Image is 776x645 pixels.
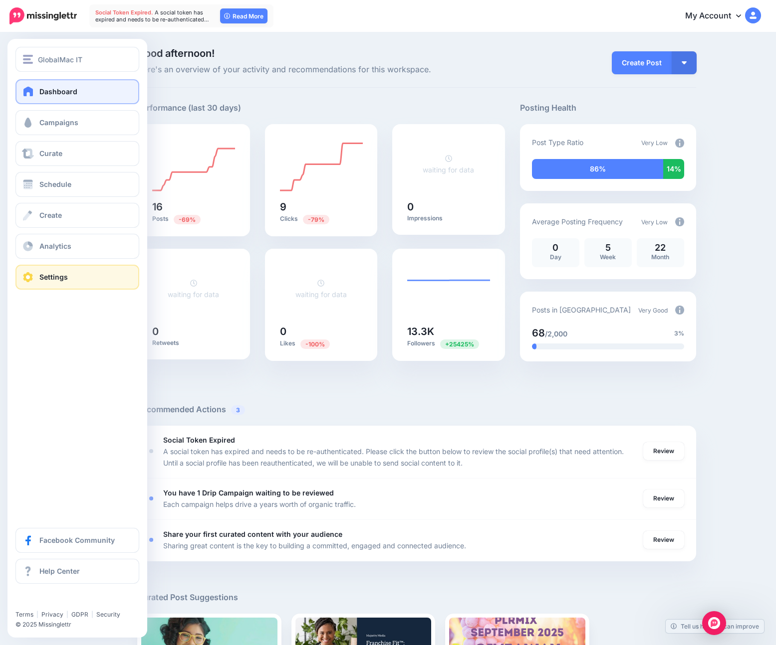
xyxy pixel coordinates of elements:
[149,538,153,542] div: <div class='status-dot small red margin-right'></div>Error
[39,242,71,250] span: Analytics
[15,203,139,228] a: Create
[545,329,567,338] span: /2,000
[440,339,479,349] span: Previous period: 52
[643,442,684,460] a: Review
[675,4,761,28] a: My Account
[280,339,363,348] p: Likes
[149,496,153,500] div: <div class='status-dot small red margin-right'></div>Error
[303,215,329,224] span: Previous period: 42
[15,611,33,618] a: Terms
[702,611,726,635] div: Open Intercom Messenger
[15,234,139,259] a: Analytics
[174,215,201,224] span: Previous period: 52
[295,279,347,299] a: waiting for data
[39,149,62,158] span: Curate
[152,339,235,347] p: Retweets
[41,611,63,618] a: Privacy
[675,217,684,226] img: info-circle-grey.png
[407,214,490,222] p: Impressions
[15,47,139,72] button: GlobalMac IT
[163,540,466,551] p: Sharing great content is the key to building a committed, engaged and connected audience.
[95,9,209,23] span: A social token has expired and needs to be re-authenticated…
[532,216,623,227] p: Average Posting Frequency
[137,63,505,76] span: Here's an overview of your activity and recommendations for this workspace.
[666,620,764,633] a: Tell us how we can improve
[23,55,33,64] img: menu.png
[66,611,68,618] span: |
[537,243,574,252] p: 0
[39,567,80,575] span: Help Center
[15,620,147,630] li: © 2025 Missinglettr
[96,611,120,618] a: Security
[682,61,687,64] img: arrow-down-white.png
[163,530,342,538] b: Share your first curated content with your audience
[163,498,356,510] p: Each campaign helps drive a years worth of organic traffic.
[280,202,363,212] h5: 9
[674,328,684,338] span: 3%
[15,110,139,135] a: Campaigns
[152,214,235,224] p: Posts
[149,449,153,453] div: <div class='status-dot small red margin-right'></div>Error
[36,611,38,618] span: |
[137,591,696,604] h5: Curated Post Suggestions
[9,7,77,24] img: Missinglettr
[532,343,536,349] div: 3% of your posts in the last 30 days have been from Drip Campaigns
[532,304,631,316] p: Posts in [GEOGRAPHIC_DATA]
[641,139,668,147] span: Very Low
[600,253,616,261] span: Week
[532,137,583,148] p: Post Type Ratio
[91,611,93,618] span: |
[589,243,627,252] p: 5
[407,202,490,212] h5: 0
[280,214,363,224] p: Clicks
[38,54,82,65] span: GlobalMac IT
[651,253,669,261] span: Month
[39,273,68,281] span: Settings
[550,253,561,261] span: Day
[15,141,139,166] a: Curate
[15,596,93,606] iframe: Twitter Follow Button
[643,489,684,507] a: Review
[638,307,668,314] span: Very Good
[137,403,696,416] h5: Recommended Actions
[39,180,71,188] span: Schedule
[532,159,664,179] div: 86% of your posts in the last 30 days have been from Drip Campaigns
[137,102,241,114] h5: Performance (last 30 days)
[642,243,679,252] p: 22
[532,327,545,339] span: 68
[675,306,684,315] img: info-circle-grey.png
[71,611,88,618] a: GDPR
[15,172,139,197] a: Schedule
[15,265,139,290] a: Settings
[641,218,668,226] span: Very Low
[39,118,78,127] span: Campaigns
[300,339,330,349] span: Previous period: 5
[39,211,62,219] span: Create
[643,531,684,549] a: Review
[163,446,633,469] p: A social token has expired and needs to be re-authenticated. Please click the button below to rev...
[39,536,115,544] span: Facebook Community
[39,87,77,96] span: Dashboard
[168,279,219,299] a: waiting for data
[15,528,139,553] a: Facebook Community
[15,79,139,104] a: Dashboard
[163,488,334,497] b: You have 1 Drip Campaign waiting to be reviewed
[152,326,235,336] h5: 0
[407,339,490,348] p: Followers
[612,51,672,74] a: Create Post
[663,159,684,179] div: 14% of your posts in the last 30 days were manually created (i.e. were not from Drip Campaigns or...
[407,326,490,336] h5: 13.3K
[152,202,235,212] h5: 16
[220,8,267,23] a: Read More
[137,47,215,59] span: Good afternoon!
[15,559,139,584] a: Help Center
[95,9,153,16] span: Social Token Expired.
[163,436,235,444] b: Social Token Expired
[675,139,684,148] img: info-circle-grey.png
[280,326,363,336] h5: 0
[231,405,245,415] span: 3
[423,154,474,174] a: waiting for data
[520,102,696,114] h5: Posting Health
